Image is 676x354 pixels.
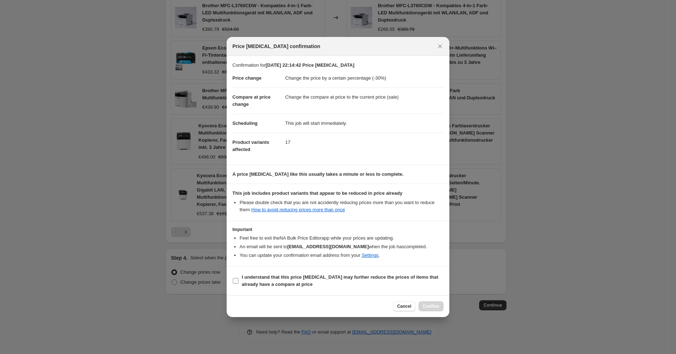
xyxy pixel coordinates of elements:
li: You can update your confirmation email address from your . [240,252,444,259]
span: Product variants affected [232,140,269,152]
button: Cancel [393,301,416,311]
b: This job includes product variants that appear to be reduced in price already [232,190,402,196]
span: Compare at price change [232,94,270,107]
button: Close [435,41,445,51]
a: Settings [362,252,379,258]
p: Confirmation for [232,62,444,69]
li: Feel free to exit the NA Bulk Price Editor app while your prices are updating. [240,235,444,242]
dd: 17 [285,133,444,152]
span: Cancel [397,303,411,309]
dd: This job will start immediately. [285,114,444,133]
dd: Change the price by a certain percentage (-30%) [285,69,444,88]
dd: Change the compare at price to the current price (sale) [285,88,444,107]
a: How to avoid reducing prices more than once [251,207,345,212]
span: Price [MEDICAL_DATA] confirmation [232,43,320,50]
span: Price change [232,75,261,81]
b: I understand that this price [MEDICAL_DATA] may further reduce the prices of items that already h... [242,274,438,287]
span: Scheduling [232,121,258,126]
li: Please double check that you are not accidently reducing prices more than you want to reduce them [240,199,444,213]
b: [DATE] 22:14:42 Price [MEDICAL_DATA] [265,62,354,68]
b: [EMAIL_ADDRESS][DOMAIN_NAME] [287,244,369,249]
h3: Important [232,227,444,232]
li: An email will be sent to when the job has completed . [240,243,444,250]
b: A price [MEDICAL_DATA] like this usually takes a minute or less to complete. [232,171,404,177]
